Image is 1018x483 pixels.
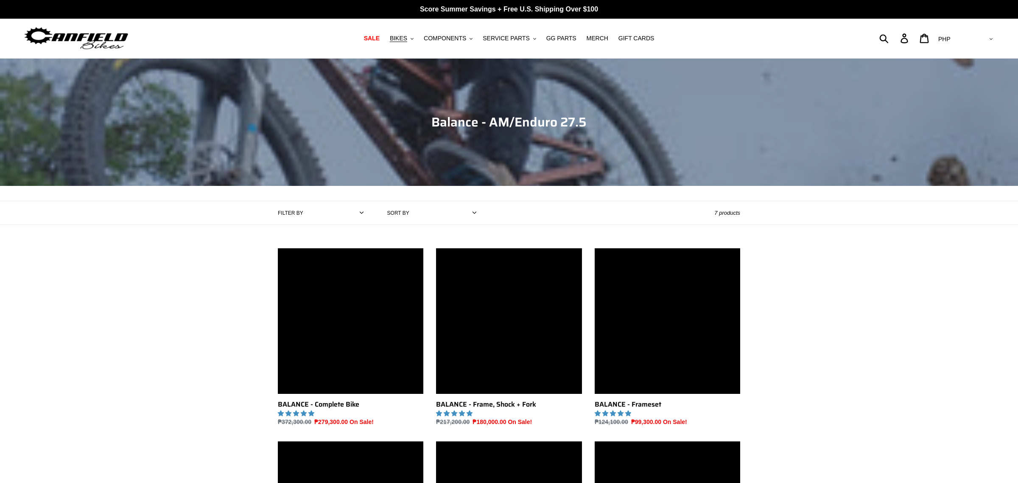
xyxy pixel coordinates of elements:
a: GIFT CARDS [614,33,659,44]
button: SERVICE PARTS [478,33,540,44]
span: COMPONENTS [424,35,466,42]
input: Search [884,29,906,48]
span: BIKES [390,35,407,42]
a: GG PARTS [542,33,581,44]
label: Filter by [278,209,303,217]
span: GG PARTS [546,35,576,42]
span: SALE [364,35,380,42]
a: MERCH [582,33,612,44]
span: GIFT CARDS [618,35,654,42]
img: Canfield Bikes [23,25,129,52]
button: BIKES [386,33,418,44]
label: Sort by [387,209,409,217]
a: SALE [360,33,384,44]
button: COMPONENTS [420,33,477,44]
span: MERCH [587,35,608,42]
span: Balance - AM/Enduro 27.5 [431,112,587,132]
span: SERVICE PARTS [483,35,529,42]
span: 7 products [714,210,740,216]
